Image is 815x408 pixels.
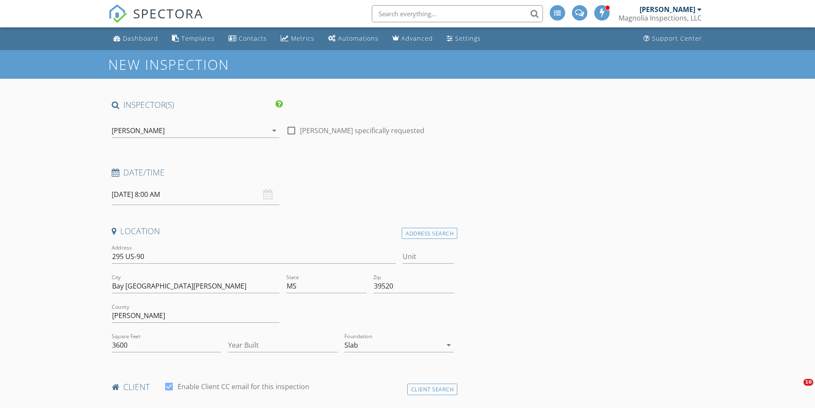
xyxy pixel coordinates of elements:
div: Magnolia Inspections, LLC [619,14,702,22]
h4: INSPECTOR(S) [112,99,283,110]
div: Settings [455,34,481,42]
a: Support Center [640,31,705,47]
a: Automations (Advanced) [325,31,382,47]
div: Slab [344,341,358,349]
label: [PERSON_NAME] specifically requested [300,126,424,135]
a: Settings [443,31,484,47]
div: Metrics [291,34,314,42]
iframe: Intercom live chat [786,379,806,399]
span: 10 [803,379,813,386]
div: Client Search [407,384,458,395]
a: Dashboard [110,31,162,47]
input: Select date [112,184,279,205]
label: Enable Client CC email for this inspection [178,382,309,391]
div: Advanced [401,34,433,42]
div: Contacts [239,34,267,42]
div: Templates [181,34,215,42]
div: Automations [338,34,379,42]
div: Support Center [652,34,702,42]
i: arrow_drop_down [269,125,279,136]
a: Metrics [277,31,318,47]
div: Dashboard [123,34,158,42]
a: Advanced [389,31,436,47]
h4: client [112,381,454,393]
div: [PERSON_NAME] [640,5,695,14]
a: Templates [169,31,218,47]
a: SPECTORA [108,12,203,30]
input: Search everything... [372,5,543,22]
span: SPECTORA [133,4,203,22]
div: Address Search [402,228,457,239]
div: [PERSON_NAME] [112,127,165,134]
h1: New Inspection [108,57,298,72]
a: Contacts [225,31,270,47]
h4: Location [112,226,454,237]
i: arrow_drop_down [444,340,454,350]
img: The Best Home Inspection Software - Spectora [108,4,127,23]
h4: Date/Time [112,167,454,178]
